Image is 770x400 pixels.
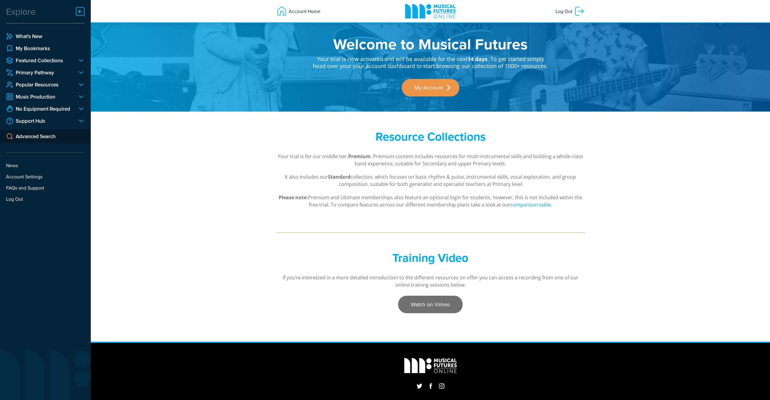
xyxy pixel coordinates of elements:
a: Music Production [6,93,73,100]
a: Featured Collections [6,57,73,64]
a: Log Out [6,195,85,203]
strong: Standard [328,174,350,180]
a: Instagram [437,382,446,390]
h2: Training Video [313,251,549,265]
a: Primary Pathway [6,69,73,76]
a: My Account [402,79,459,96]
p: Your trial is now activated and will be available for the next . To get started simply head over ... [313,51,549,70]
span: Log Out [555,6,574,17]
a: Watch on Vimeo [398,296,463,313]
p: If you’re interested in a more detailed introduction to the different resources on offer you can ... [276,274,585,288]
strong: 14 days [467,55,487,63]
a: My Bookmarks [6,45,85,52]
strong: Please note: [279,194,308,201]
strong: Premium [348,153,371,160]
h1: Welcome to Musical Futures [313,36,549,51]
a: Support Hub [6,117,73,125]
a: Twitter [415,382,424,390]
p: Your trial is for our middle tier, . Premium content includes resources for multi-instrumental sk... [276,153,585,167]
a: News [6,162,85,169]
span: Account Home [287,6,320,17]
a: What's New [6,33,85,40]
a: Log Out [552,3,588,20]
a: Facebook [428,382,434,390]
a: Popular Resources [6,81,73,88]
div: Explore [6,5,36,18]
a: Account Settings [6,173,85,180]
p: Premium and Ultimate memberships also feature an optional login for students, however, this is no... [276,194,585,208]
a: Account Home [273,3,323,20]
h2: Resource Collections [313,130,549,144]
a: FAQs and Support [6,184,85,191]
p: It also includes our collection, which focuses on basic rhythm & pulse, instrumental skills, voca... [276,173,585,188]
a: No Equipment Required [6,105,73,112]
a: comparison table [510,201,551,208]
